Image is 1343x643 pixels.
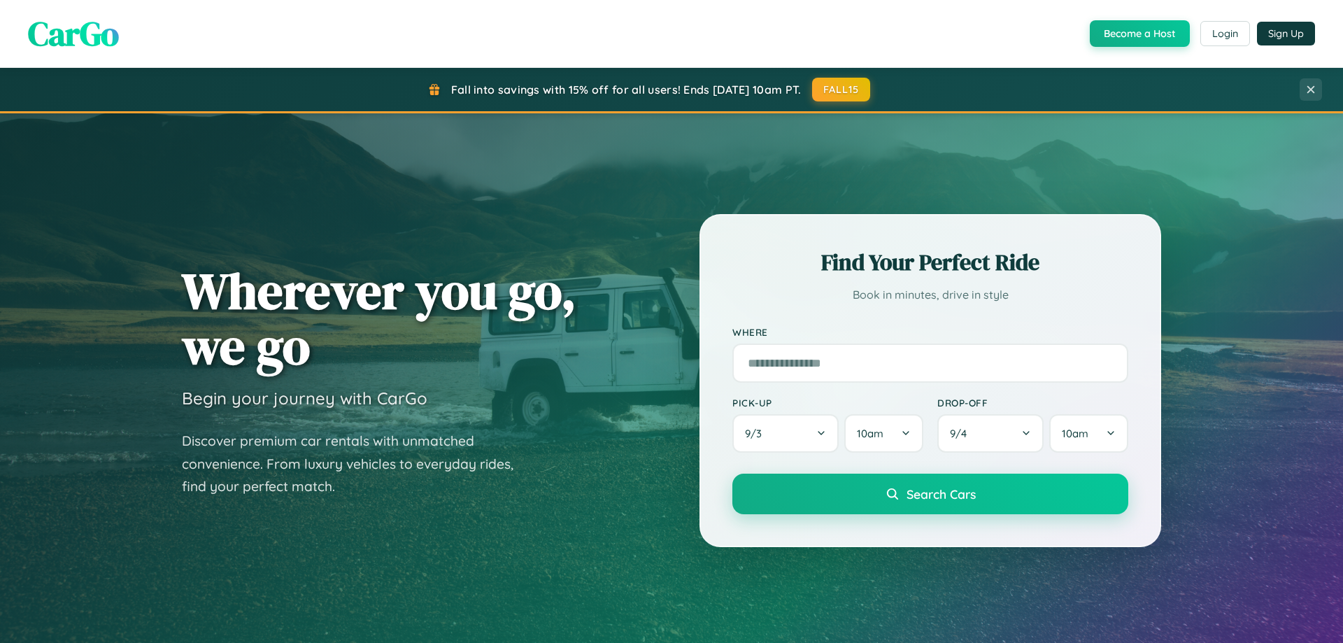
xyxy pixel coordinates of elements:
[1090,20,1190,47] button: Become a Host
[182,388,427,409] h3: Begin your journey with CarGo
[732,326,1128,338] label: Where
[28,10,119,57] span: CarGo
[844,414,923,453] button: 10am
[745,427,769,440] span: 9 / 3
[182,430,532,498] p: Discover premium car rentals with unmatched convenience. From luxury vehicles to everyday rides, ...
[732,397,923,409] label: Pick-up
[732,247,1128,278] h2: Find Your Perfect Ride
[1062,427,1088,440] span: 10am
[732,285,1128,305] p: Book in minutes, drive in style
[451,83,802,97] span: Fall into savings with 15% off for all users! Ends [DATE] 10am PT.
[182,263,576,374] h1: Wherever you go, we go
[732,474,1128,514] button: Search Cars
[1257,22,1315,45] button: Sign Up
[812,78,871,101] button: FALL15
[937,397,1128,409] label: Drop-off
[732,414,839,453] button: 9/3
[857,427,883,440] span: 10am
[1200,21,1250,46] button: Login
[1049,414,1128,453] button: 10am
[907,486,976,502] span: Search Cars
[937,414,1044,453] button: 9/4
[950,427,974,440] span: 9 / 4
